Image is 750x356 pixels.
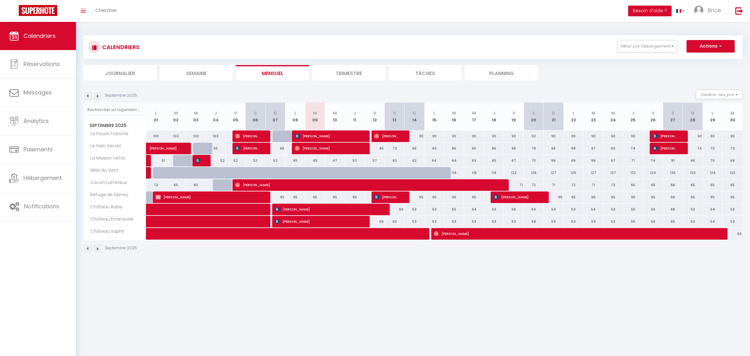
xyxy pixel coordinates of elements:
div: 90 [544,130,564,142]
div: 124 [643,167,663,179]
div: 65 [424,143,444,154]
div: 95 [722,191,742,203]
abbr: D [274,110,277,116]
span: Messages [23,89,52,96]
div: 65 [404,143,424,154]
abbr: S [393,110,396,116]
span: Réservations [23,60,60,68]
p: Septembre 2025 [105,93,137,99]
div: 95 [325,191,345,203]
span: Brice [707,6,721,14]
div: 56 [504,204,524,215]
abbr: L [712,110,713,116]
th: 29 [703,103,723,130]
th: 08 [285,103,305,130]
span: [PERSON_NAME] [275,203,380,215]
div: 53 [504,216,524,227]
th: 11 [345,103,365,130]
th: 28 [683,103,703,130]
div: 90 [444,130,464,142]
span: La Maison nette [85,155,127,162]
img: ... [694,6,703,15]
abbr: M [174,110,178,116]
th: 19 [504,103,524,130]
div: 55 [444,204,464,215]
div: 70 [524,155,544,166]
th: 25 [623,103,643,130]
div: 90 [683,130,703,142]
th: 10 [325,103,345,130]
div: 65 [683,179,703,191]
div: 64 [444,155,464,166]
div: 127 [544,167,564,179]
div: 53 [603,204,623,215]
div: 66 [583,155,603,166]
div: 45 [305,155,325,166]
span: [PERSON_NAME] [235,142,261,154]
div: 95 [424,191,444,203]
input: Rechercher un logement... [87,104,142,115]
div: 53 [722,216,742,227]
div: 56 [643,204,663,215]
div: 74 [643,155,663,166]
th: 13 [385,103,405,130]
div: 95 [464,191,484,203]
div: 53 [563,204,583,215]
span: Château Émeraude [85,216,135,223]
div: 90 [424,130,444,142]
div: 65 [186,179,206,191]
th: 04 [206,103,226,130]
th: 20 [524,103,544,130]
div: 62 [385,216,405,227]
div: 57 [365,155,385,166]
img: Super Booking [19,5,57,16]
div: 122 [722,167,742,179]
div: 72 [563,179,583,191]
div: 127 [603,167,623,179]
div: 95 [623,191,643,203]
p: Septembre 2025 [105,245,137,251]
li: Planning [465,65,538,80]
span: Hébergement [23,174,62,182]
div: 53 [563,216,583,227]
div: 65 [265,143,285,154]
th: 12 [365,103,385,130]
div: 95 [603,191,623,203]
div: 125 [663,167,683,179]
abbr: S [532,110,535,116]
div: 65 [206,143,226,154]
div: 81 [663,155,683,166]
div: 51 [146,155,166,166]
th: 16 [444,103,464,130]
div: 64 [524,204,544,215]
div: 119 [484,167,504,179]
abbr: M [731,110,734,116]
abbr: J [353,110,356,116]
span: Calendriers [23,32,56,40]
div: 68 [504,143,524,154]
div: 55 [623,216,643,227]
th: 17 [464,103,484,130]
div: 90 [583,130,603,142]
abbr: V [652,110,654,116]
div: 74 [683,143,703,154]
th: 23 [583,103,603,130]
span: Ailes du Vent [85,167,120,174]
div: 53 [603,216,623,227]
div: 70 [703,155,723,166]
div: 69 [385,204,405,215]
abbr: M [472,110,476,116]
div: 90 [404,130,424,142]
div: 62 [385,155,405,166]
div: 58 [524,216,544,227]
button: Actions [687,40,735,53]
div: 65 [663,216,683,227]
th: 07 [265,103,285,130]
div: 67 [603,155,623,166]
div: 65 [623,179,643,191]
div: 103 [206,130,226,142]
div: 47 [325,155,345,166]
div: 52 [226,155,246,166]
span: [PERSON_NAME] [434,228,716,240]
th: 30 [722,103,742,130]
